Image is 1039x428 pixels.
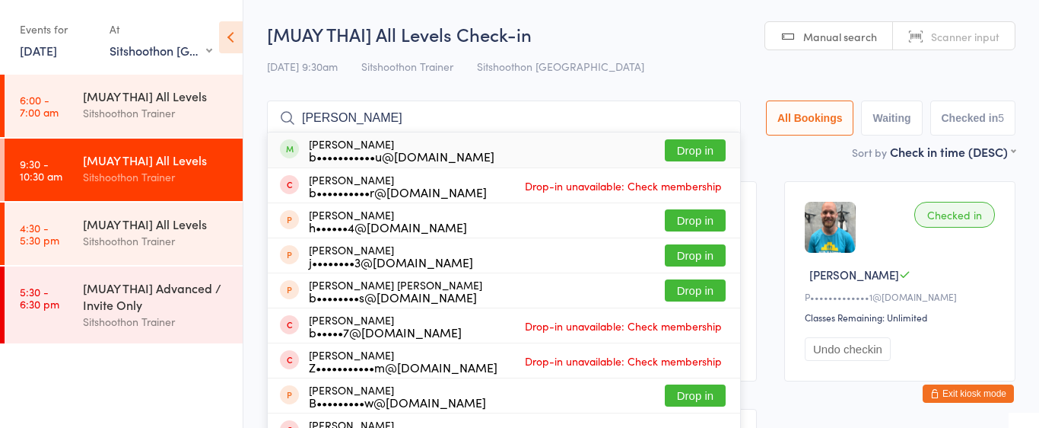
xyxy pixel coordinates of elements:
button: Drop in [665,244,726,267]
button: Drop in [665,139,726,161]
button: Drop in [665,209,726,232]
div: h••••••4@[DOMAIN_NAME] [309,221,467,233]
a: 9:30 -10:30 am[MUAY THAI] All LevelsSitshoothon Trainer [5,139,243,201]
div: P•••••••••••••1@[DOMAIN_NAME] [805,290,999,303]
div: 5 [998,112,1004,124]
div: Sitshoothon [GEOGRAPHIC_DATA] [110,42,212,59]
div: [PERSON_NAME] [309,138,494,162]
label: Sort by [852,145,887,160]
div: [PERSON_NAME] [309,349,497,373]
time: 9:30 - 10:30 am [20,158,62,182]
button: Exit kiosk mode [923,385,1014,403]
button: Checked in5 [930,101,1016,136]
div: [PERSON_NAME] [309,384,486,408]
div: b••••••••s@[DOMAIN_NAME] [309,291,482,303]
img: image1729118055.png [805,202,856,253]
div: B•••••••••w@[DOMAIN_NAME] [309,396,486,408]
div: [MUAY THAI] All Levels [83,216,230,232]
button: Drop in [665,385,726,407]
div: Sitshoothon Trainer [83,104,230,122]
div: [MUAY THAI] All Levels [83,88,230,104]
div: [PERSON_NAME] [PERSON_NAME] [309,279,482,303]
div: At [110,17,212,42]
a: [DATE] [20,42,57,59]
span: [DATE] 9:30am [267,59,338,74]
input: Search [267,101,741,136]
button: All Bookings [766,101,854,136]
a: 5:30 -6:30 pm[MUAY THAI] Advanced / Invite OnlySitshoothon Trainer [5,267,243,343]
div: [MUAY THAI] Advanced / Invite Only [83,279,230,313]
div: [MUAY THAI] All Levels [83,152,230,168]
span: Scanner input [931,29,999,44]
div: b••••••••••r@[DOMAIN_NAME] [309,186,487,198]
time: 5:30 - 6:30 pm [20,286,59,310]
time: 6:00 - 7:00 am [20,94,59,118]
div: Sitshoothon Trainer [83,232,230,250]
div: j••••••••3@[DOMAIN_NAME] [309,256,473,268]
button: Undo checkin [805,337,891,361]
div: [PERSON_NAME] [309,209,467,233]
span: Drop-in unavailable: Check membership [521,174,726,197]
div: Sitshoothon Trainer [83,168,230,186]
span: Sitshoothon Trainer [361,59,453,74]
button: Drop in [665,279,726,302]
div: [PERSON_NAME] [309,314,462,338]
span: Drop-in unavailable: Check membership [521,315,726,337]
div: Check in time (DESC) [890,143,1015,160]
span: Manual search [803,29,877,44]
span: Sitshoothon [GEOGRAPHIC_DATA] [477,59,644,74]
div: Sitshoothon Trainer [83,313,230,331]
div: [PERSON_NAME] [309,174,487,198]
div: Classes Remaining: Unlimited [805,311,999,324]
span: Drop-in unavailable: Check membership [521,350,726,372]
a: 6:00 -7:00 am[MUAY THAI] All LevelsSitshoothon Trainer [5,75,243,137]
h2: [MUAY THAI] All Levels Check-in [267,21,1015,46]
div: Checked in [914,202,995,228]
div: [PERSON_NAME] [309,244,473,268]
a: 4:30 -5:30 pm[MUAY THAI] All LevelsSitshoothon Trainer [5,203,243,265]
div: Z•••••••••••m@[DOMAIN_NAME] [309,361,497,373]
span: [PERSON_NAME] [809,267,899,283]
button: Waiting [861,101,922,136]
div: b•••••7@[DOMAIN_NAME] [309,326,462,338]
div: b•••••••••••u@[DOMAIN_NAME] [309,150,494,162]
time: 4:30 - 5:30 pm [20,222,59,246]
div: Events for [20,17,94,42]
